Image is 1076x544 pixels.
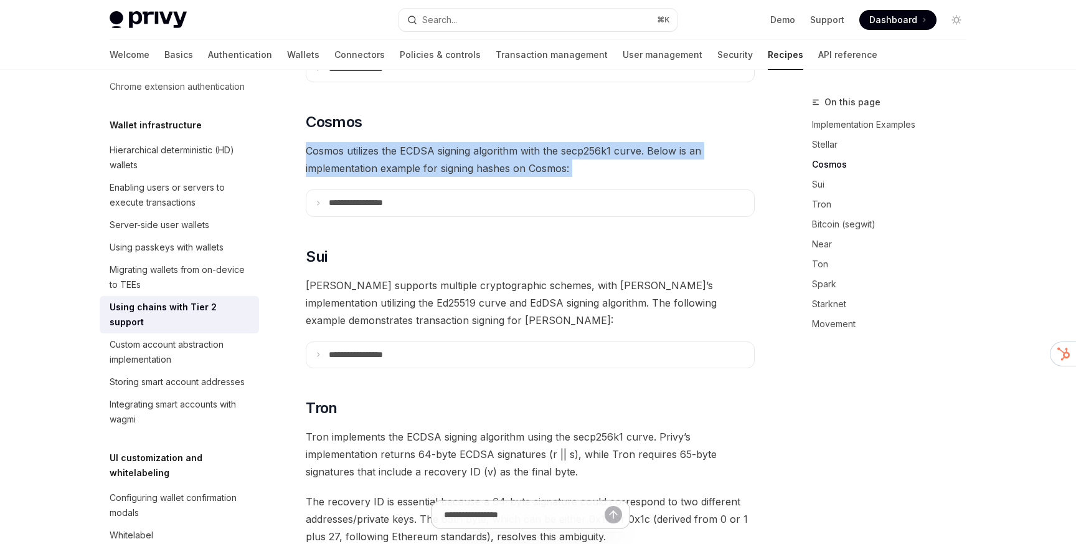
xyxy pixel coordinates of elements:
[100,487,259,524] a: Configuring wallet confirmation modals
[110,397,252,427] div: Integrating smart accounts with wagmi
[110,262,252,292] div: Migrating wallets from on-device to TEEs
[306,428,755,480] span: Tron implements the ECDSA signing algorithm using the secp256k1 curve. Privy’s implementation ret...
[717,40,753,70] a: Security
[657,15,670,25] span: ⌘ K
[812,115,976,135] a: Implementation Examples
[110,451,259,480] h5: UI customization and whitelabeling
[812,314,976,334] a: Movement
[812,234,976,254] a: Near
[306,112,362,132] span: Cosmos
[110,217,209,232] div: Server-side user wallets
[100,393,259,431] a: Integrating smart accounts with wagmi
[859,10,937,30] a: Dashboard
[334,40,385,70] a: Connectors
[306,277,755,329] span: [PERSON_NAME] supports multiple cryptographic schemes, with [PERSON_NAME]’s implementation utiliz...
[110,300,252,330] div: Using chains with Tier 2 support
[100,139,259,176] a: Hierarchical deterministic (HD) wallets
[818,40,877,70] a: API reference
[208,40,272,70] a: Authentication
[110,490,252,520] div: Configuring wallet confirmation modals
[768,40,803,70] a: Recipes
[946,10,966,30] button: Toggle dark mode
[306,398,337,418] span: Tron
[110,118,202,133] h5: Wallet infrastructure
[812,294,976,314] a: Starknet
[869,14,917,26] span: Dashboard
[110,375,245,389] div: Storing smart account addresses
[287,40,319,70] a: Wallets
[812,155,976,174] a: Cosmos
[399,9,677,31] button: Search...⌘K
[100,236,259,259] a: Using passkeys with wallets
[100,333,259,371] a: Custom account abstraction implementation
[110,11,187,29] img: light logo
[400,40,481,70] a: Policies & controls
[824,95,880,110] span: On this page
[110,180,252,210] div: Enabling users or servers to execute transactions
[100,214,259,236] a: Server-side user wallets
[100,371,259,393] a: Storing smart account addresses
[110,337,252,367] div: Custom account abstraction implementation
[100,259,259,296] a: Migrating wallets from on-device to TEEs
[812,194,976,214] a: Tron
[100,176,259,214] a: Enabling users or servers to execute transactions
[812,135,976,155] a: Stellar
[605,506,622,523] button: Send message
[422,12,457,27] div: Search...
[496,40,608,70] a: Transaction management
[812,174,976,194] a: Sui
[164,40,193,70] a: Basics
[810,14,844,26] a: Support
[110,240,224,255] div: Using passkeys with wallets
[623,40,702,70] a: User management
[110,40,149,70] a: Welcome
[110,143,252,173] div: Hierarchical deterministic (HD) wallets
[812,254,976,274] a: Ton
[812,214,976,234] a: Bitcoin (segwit)
[770,14,795,26] a: Demo
[306,247,327,267] span: Sui
[812,274,976,294] a: Spark
[100,296,259,333] a: Using chains with Tier 2 support
[306,142,755,177] span: Cosmos utilizes the ECDSA signing algorithm with the secp256k1 curve. Below is an implementation ...
[110,528,153,543] div: Whitelabel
